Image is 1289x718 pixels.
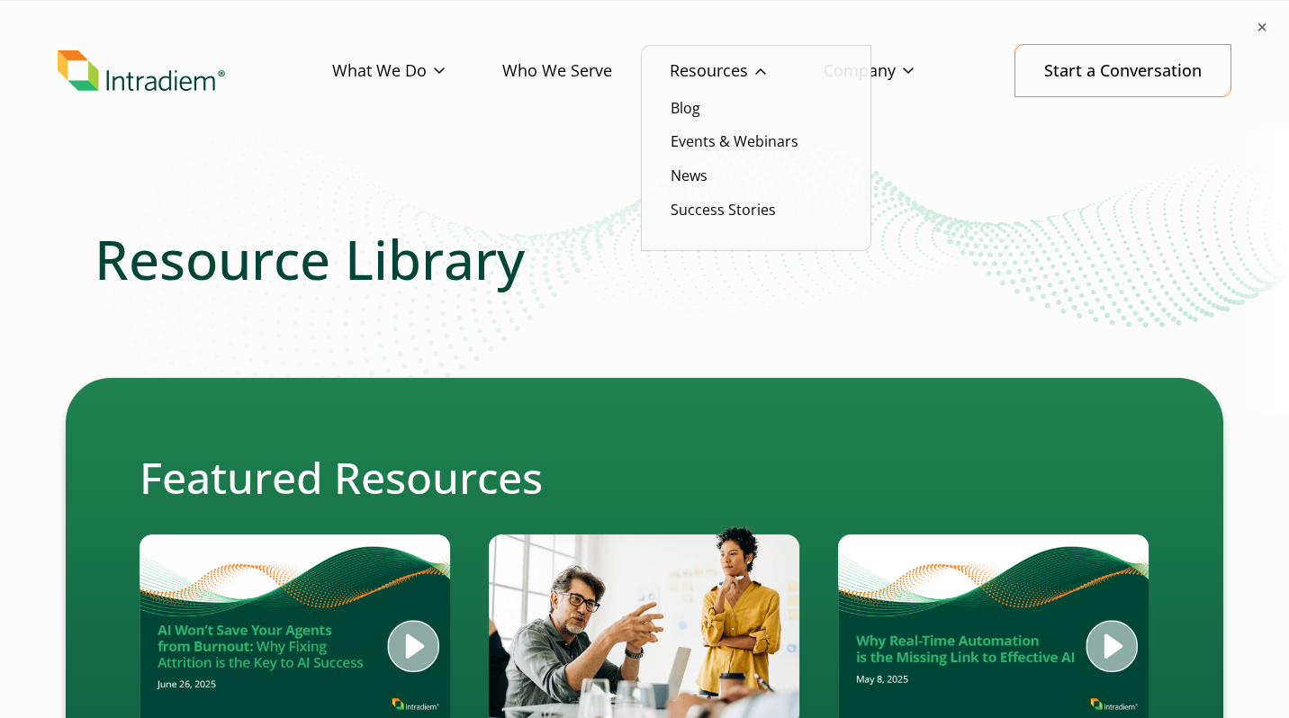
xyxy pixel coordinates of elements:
[670,45,824,97] a: Resources
[671,200,776,220] a: Success Stories
[140,452,1149,504] h2: Featured Resources
[58,50,332,92] a: Link to homepage of Intradiem
[824,45,971,97] a: Company
[502,45,670,97] a: Who We Serve
[671,98,700,118] a: Blog
[671,131,798,151] a: Events & Webinars
[332,45,502,97] a: What We Do
[1253,18,1271,36] button: ×
[58,50,225,92] img: Intradiem
[1014,44,1231,97] a: Start a Conversation
[95,227,1194,292] h1: Resource Library
[671,166,708,185] a: News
